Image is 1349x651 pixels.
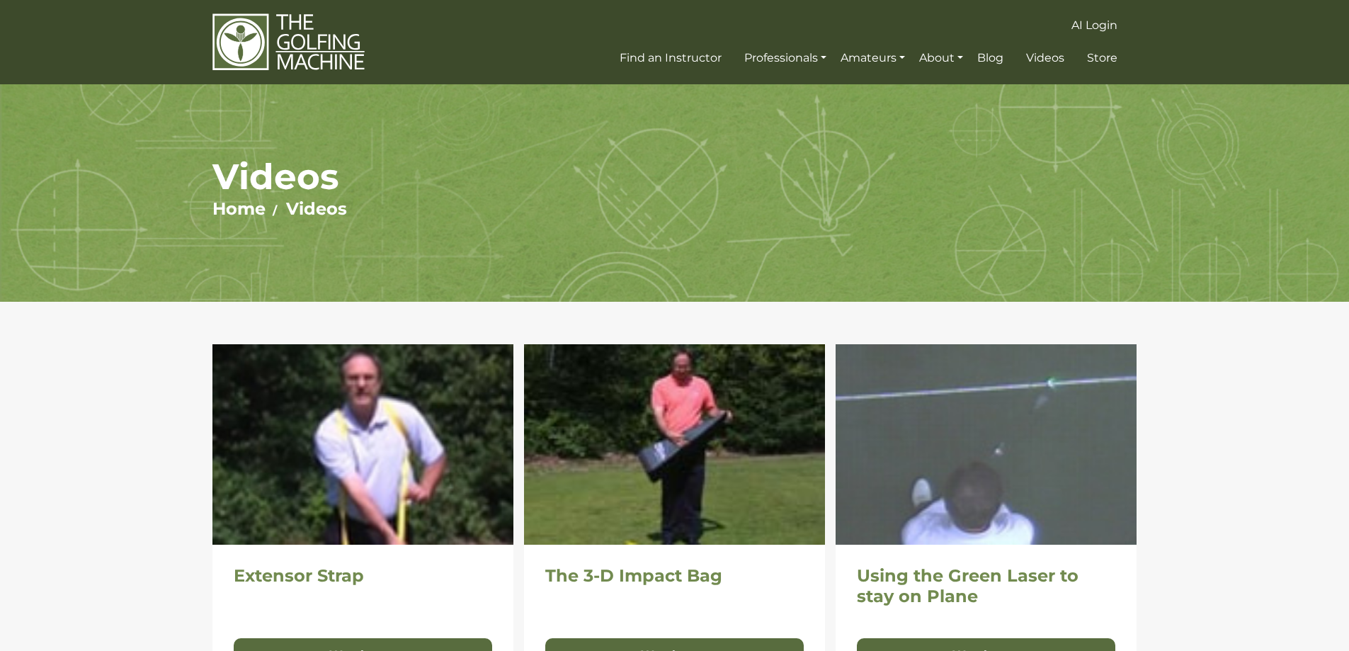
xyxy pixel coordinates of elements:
img: The Golfing Machine [212,13,365,72]
a: Find an Instructor [616,45,725,71]
a: Home [212,198,266,219]
h2: Using the Green Laser to stay on Plane [857,566,1115,607]
span: AI Login [1071,18,1117,32]
a: About [916,45,967,71]
span: Find an Instructor [620,51,722,64]
h1: Videos [212,155,1137,198]
a: Amateurs [837,45,909,71]
h2: Extensor Strap [234,566,492,587]
h2: The 3-D Impact Bag [545,566,804,587]
a: Professionals [741,45,830,71]
a: AI Login [1068,13,1121,38]
span: Videos [1026,51,1064,64]
a: Blog [974,45,1007,71]
a: Videos [286,198,347,219]
span: Blog [977,51,1003,64]
a: Videos [1023,45,1068,71]
span: Store [1087,51,1117,64]
a: Store [1083,45,1121,71]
